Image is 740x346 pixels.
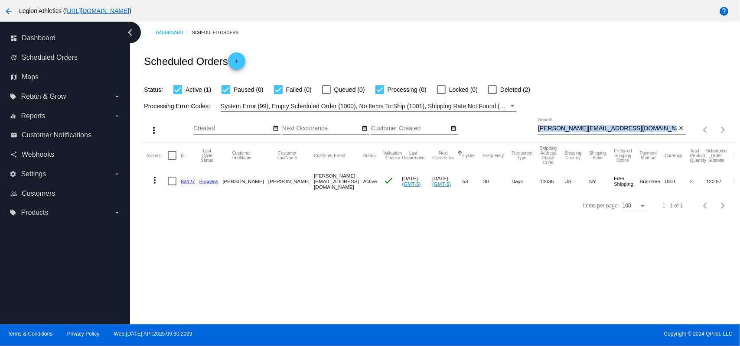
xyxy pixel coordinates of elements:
[22,151,54,158] span: Webhooks
[144,52,245,70] h2: Scheduled Orders
[22,54,78,61] span: Scheduled Orders
[10,151,17,158] i: share
[10,54,17,61] i: update
[19,7,131,14] span: Legion Athletics ( )
[564,151,581,160] button: Change sorting for ShippingCountry
[21,112,45,120] span: Reports
[22,190,55,197] span: Customers
[432,181,451,187] a: (GMT-5)
[483,153,504,158] button: Change sorting for Frequency
[697,197,714,214] button: Previous page
[432,151,455,160] button: Change sorting for NextOccurrenceUtc
[363,178,377,184] span: Active
[114,113,121,120] i: arrow_drop_down
[149,125,159,136] mat-icon: more_vert
[714,197,732,214] button: Next page
[690,168,706,194] mat-cell: 3
[402,168,433,194] mat-cell: [DATE]
[690,142,706,168] mat-header-cell: Total Product Quantity
[21,170,46,178] span: Settings
[181,153,184,158] button: Change sorting for Id
[22,131,91,139] span: Customer Notifications
[268,168,314,194] mat-cell: [PERSON_NAME]
[719,6,729,16] mat-icon: help
[114,171,121,178] i: arrow_drop_down
[144,86,163,93] span: Status:
[714,121,732,139] button: Next page
[181,178,195,184] a: 93627
[463,153,476,158] button: Change sorting for Cycles
[223,168,268,194] mat-cell: [PERSON_NAME]
[10,93,16,100] i: local_offer
[614,149,632,163] button: Change sorting for PreferredShippingOption
[678,125,684,132] mat-icon: close
[10,209,16,216] i: local_offer
[114,209,121,216] i: arrow_drop_down
[623,203,647,209] mat-select: Items per page:
[193,125,271,132] input: Created
[231,58,242,68] mat-icon: add
[512,151,532,160] button: Change sorting for FrequencyType
[10,51,121,65] a: update Scheduled Orders
[665,153,682,158] button: Change sorting for CurrencyIso
[199,149,215,163] button: Change sorting for LastProcessingCycleId
[21,93,66,100] span: Retain & Grow
[273,125,279,132] mat-icon: date_range
[662,203,683,209] div: 1 - 1 of 1
[10,74,17,81] i: map
[371,125,449,132] input: Customer Created
[10,113,16,120] i: equalizer
[564,168,589,194] mat-cell: US
[378,331,733,337] span: Copyright © 2024 QPilot, LLC
[449,84,478,95] span: Locked (0)
[10,171,16,178] i: settings
[614,168,640,194] mat-cell: Free Shipping
[483,168,512,194] mat-cell: 30
[22,73,39,81] span: Maps
[10,31,121,45] a: dashboard Dashboard
[583,203,619,209] div: Items per page:
[67,331,100,337] a: Privacy Policy
[363,153,375,158] button: Change sorting for Status
[402,181,421,187] a: (GMT-5)
[706,168,734,194] mat-cell: 120.97
[3,6,14,16] mat-icon: arrow_back
[540,146,557,165] button: Change sorting for ShippingPostcode
[221,101,516,112] mat-select: Filter by Processing Error Codes
[362,125,368,132] mat-icon: date_range
[223,151,261,160] button: Change sorting for CustomerFirstName
[10,190,17,197] i: people_outline
[199,178,218,184] a: Success
[540,168,564,194] mat-cell: 10036
[450,125,456,132] mat-icon: date_range
[697,121,714,139] button: Previous page
[314,153,345,158] button: Change sorting for CustomerEmail
[156,26,192,39] a: Dashboard
[10,148,121,162] a: share Webhooks
[388,84,427,95] span: Processing (0)
[512,168,540,194] mat-cell: Days
[10,70,121,84] a: map Maps
[7,331,52,337] a: Terms & Conditions
[623,203,631,209] span: 100
[334,84,365,95] span: Queued (0)
[65,7,130,14] a: [URL][DOMAIN_NAME]
[282,125,360,132] input: Next Occurrence
[538,125,677,132] input: Search
[10,187,121,200] a: people_outline Customers
[10,128,121,142] a: email Customer Notifications
[123,26,137,39] i: chevron_left
[114,93,121,100] i: arrow_drop_down
[268,151,306,160] button: Change sorting for CustomerLastName
[463,168,483,194] mat-cell: 53
[500,84,530,95] span: Deleted (2)
[22,34,55,42] span: Dashboard
[114,331,192,337] a: Web:[DATE] API:2025.09.30.2039
[146,142,168,168] mat-header-cell: Actions
[589,151,606,160] button: Change sorting for ShippingState
[186,84,211,95] span: Active (1)
[21,209,48,217] span: Products
[192,26,246,39] a: Scheduled Orders
[677,124,686,133] button: Clear
[640,151,657,160] button: Change sorting for PaymentMethod.Type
